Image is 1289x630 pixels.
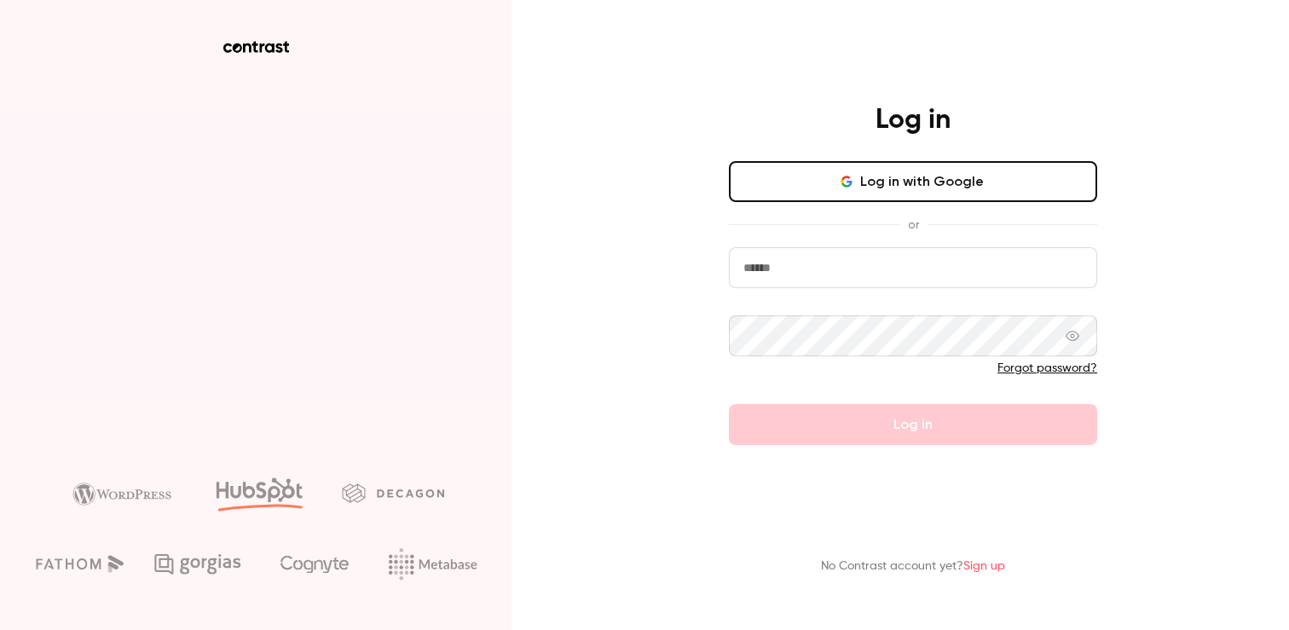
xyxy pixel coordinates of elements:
[821,558,1005,575] p: No Contrast account yet?
[876,103,951,137] h4: Log in
[729,161,1097,202] button: Log in with Google
[963,560,1005,572] a: Sign up
[342,483,444,502] img: decagon
[997,362,1097,374] a: Forgot password?
[899,216,928,234] span: or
